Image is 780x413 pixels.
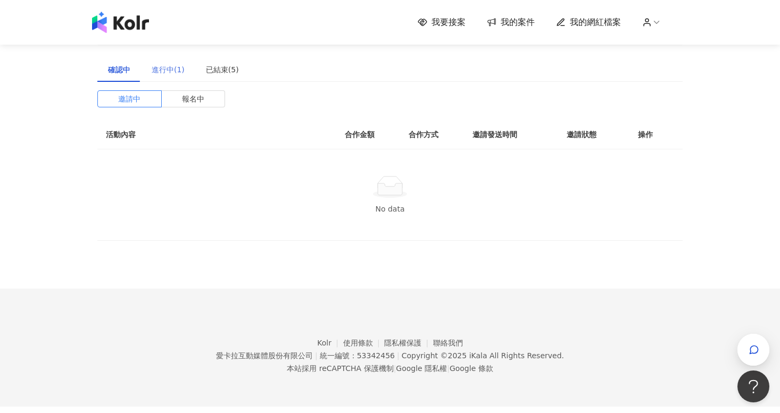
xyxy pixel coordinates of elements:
[394,364,396,373] span: |
[450,364,493,373] a: Google 條款
[558,120,629,149] th: 邀請狀態
[432,16,466,28] span: 我要接案
[501,16,535,28] span: 我的案件
[397,351,400,360] span: |
[182,91,204,107] span: 報名中
[556,16,621,28] a: 我的網紅檔案
[570,16,621,28] span: 我的網紅檔案
[433,339,463,347] a: 聯絡我們
[629,120,683,149] th: 操作
[464,120,558,149] th: 邀請發送時間
[400,120,464,149] th: 合作方式
[317,339,343,347] a: Kolr
[402,351,564,360] div: Copyright © 2025 All Rights Reserved.
[447,364,450,373] span: |
[336,120,400,149] th: 合作金額
[418,16,466,28] a: 我要接案
[152,64,185,75] div: 進行中(1)
[97,120,310,149] th: 活動內容
[320,351,395,360] div: 統一編號：53342456
[343,339,385,347] a: 使用條款
[92,12,149,33] img: logo
[108,64,130,75] div: 確認中
[206,64,239,75] div: 已結束(5)
[216,351,313,360] div: 愛卡拉互動媒體股份有限公司
[487,16,535,28] a: 我的案件
[118,91,140,107] span: 邀請中
[737,370,769,402] iframe: Help Scout Beacon - Open
[396,364,447,373] a: Google 隱私權
[287,362,493,375] span: 本站採用 reCAPTCHA 保護機制
[110,203,670,215] div: No data
[469,351,487,360] a: iKala
[315,351,318,360] span: |
[384,339,433,347] a: 隱私權保護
